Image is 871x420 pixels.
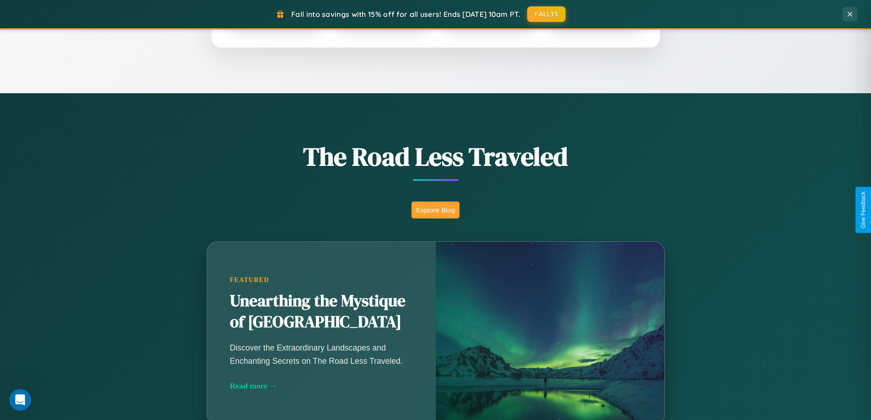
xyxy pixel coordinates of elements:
span: Fall into savings with 15% off for all users! Ends [DATE] 10am PT. [291,10,520,19]
div: Read more → [230,381,413,391]
p: Discover the Extraordinary Landscapes and Enchanting Secrets on The Road Less Traveled. [230,341,413,367]
h1: The Road Less Traveled [161,139,710,174]
iframe: Intercom live chat [9,389,31,411]
h2: Unearthing the Mystique of [GEOGRAPHIC_DATA] [230,291,413,333]
div: Featured [230,276,413,284]
button: Explore Blog [411,202,460,218]
div: Give Feedback [860,191,866,229]
button: FALL15 [527,6,566,22]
